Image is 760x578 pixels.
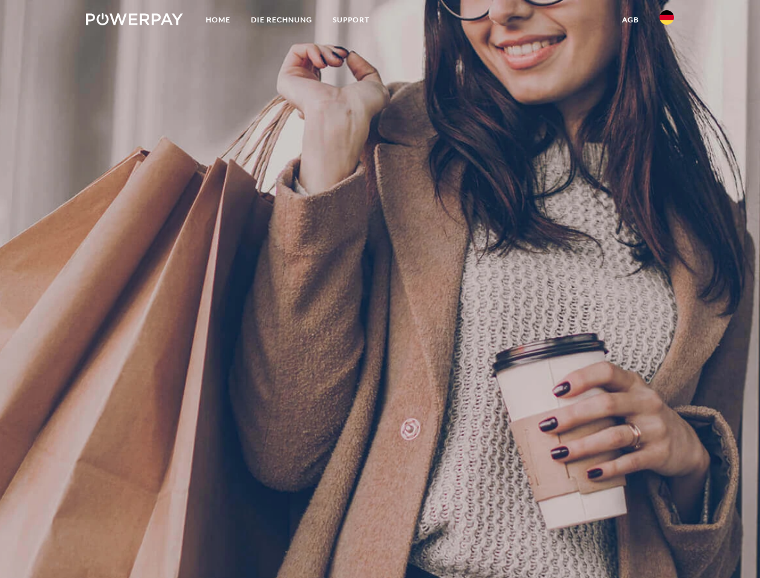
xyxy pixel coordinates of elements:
[612,9,649,31] a: agb
[241,9,323,31] a: DIE RECHNUNG
[323,9,380,31] a: SUPPORT
[660,10,674,25] img: de
[86,13,183,25] img: logo-powerpay-white.svg
[196,9,241,31] a: Home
